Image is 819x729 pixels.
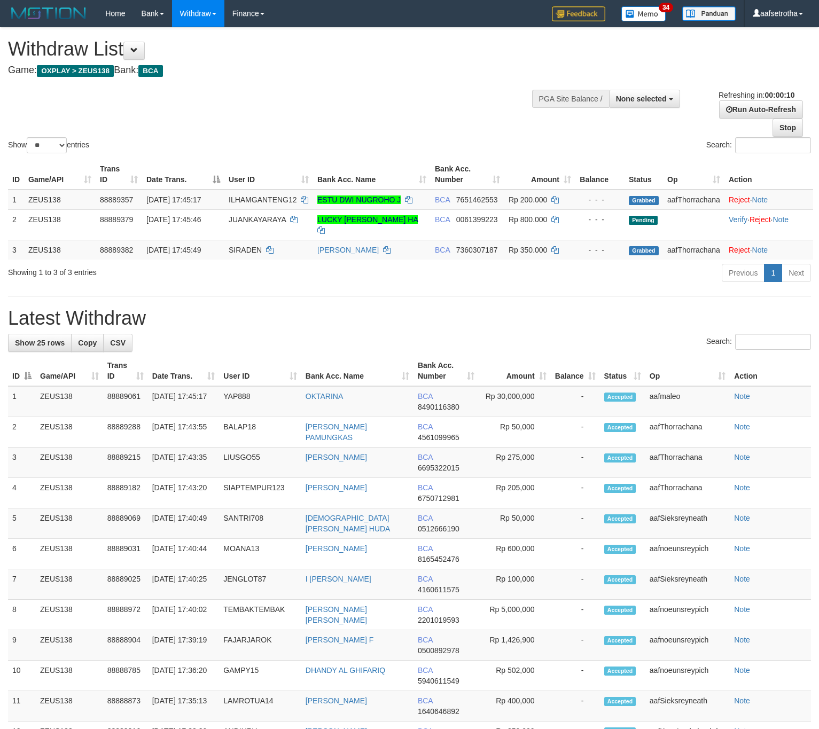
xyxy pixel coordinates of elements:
td: aafSieksreyneath [645,569,730,600]
td: SANTRI708 [219,508,301,539]
span: Accepted [604,606,636,615]
span: Copy 1640646892 to clipboard [418,707,459,716]
td: 88889061 [103,386,148,417]
td: 2 [8,417,36,448]
th: Date Trans.: activate to sort column ascending [148,356,220,386]
span: BCA [418,514,433,522]
td: · [724,190,813,210]
th: User ID: activate to sort column ascending [219,356,301,386]
a: Note [734,575,750,583]
td: aafnoeunsreypich [645,630,730,661]
span: OXPLAY > ZEUS138 [37,65,114,77]
td: - [551,691,600,722]
td: ZEUS138 [36,661,103,691]
th: Amount: activate to sort column ascending [479,356,551,386]
a: Note [734,514,750,522]
th: Game/API: activate to sort column ascending [36,356,103,386]
th: Bank Acc. Name: activate to sort column ascending [313,159,431,190]
a: Note [734,696,750,705]
span: BCA [418,422,433,431]
a: Note [734,483,750,492]
span: Copy 7360307187 to clipboard [456,246,498,254]
td: - [551,386,600,417]
span: None selected [616,95,667,103]
h1: Latest Withdraw [8,308,811,329]
a: Note [734,453,750,461]
span: Copy [78,339,97,347]
label: Show entries [8,137,89,153]
td: ZEUS138 [36,417,103,448]
h4: Game: Bank: [8,65,535,76]
td: ZEUS138 [24,240,96,260]
td: ZEUS138 [36,600,103,630]
td: Rp 275,000 [479,448,551,478]
td: [DATE] 17:40:44 [148,539,220,569]
span: JUANKAYARAYA [229,215,286,224]
a: Note [752,246,768,254]
a: ESTU DWI NUGROHO J [317,195,401,204]
span: Accepted [604,697,636,706]
td: ZEUS138 [24,209,96,240]
a: Run Auto-Refresh [719,100,803,119]
a: Note [773,215,789,224]
img: MOTION_logo.png [8,5,89,21]
td: GAMPY15 [219,661,301,691]
span: BCA [418,636,433,644]
th: Balance [575,159,625,190]
td: 88888873 [103,691,148,722]
span: BCA [418,575,433,583]
a: [PERSON_NAME] F [306,636,374,644]
td: LAMROTUA14 [219,691,301,722]
span: Grabbed [629,196,659,205]
a: I [PERSON_NAME] [306,575,371,583]
td: SIAPTEMPUR123 [219,478,301,508]
td: ZEUS138 [36,539,103,569]
span: BCA [435,246,450,254]
strong: 00:00:10 [765,91,794,99]
th: Bank Acc. Number: activate to sort column ascending [431,159,504,190]
th: Bank Acc. Name: activate to sort column ascending [301,356,414,386]
span: Rp 800.000 [509,215,547,224]
td: 11 [8,691,36,722]
td: · [724,240,813,260]
span: Copy 4561099965 to clipboard [418,433,459,442]
span: Copy 7651462553 to clipboard [456,195,498,204]
a: CSV [103,334,132,352]
span: 34 [659,3,673,12]
a: Note [752,195,768,204]
td: 3 [8,448,36,478]
td: 5 [8,508,36,539]
td: YAP888 [219,386,301,417]
a: Show 25 rows [8,334,72,352]
td: 4 [8,478,36,508]
td: Rp 50,000 [479,508,551,539]
span: 88889357 [100,195,133,204]
span: SIRADEN [229,246,262,254]
label: Search: [706,334,811,350]
span: Copy 6695322015 to clipboard [418,464,459,472]
th: Status: activate to sort column ascending [600,356,645,386]
td: 88889025 [103,569,148,600]
th: Game/API: activate to sort column ascending [24,159,96,190]
a: [PERSON_NAME] [306,544,367,553]
td: Rp 50,000 [479,417,551,448]
span: BCA [435,195,450,204]
a: Note [734,422,750,431]
span: BCA [138,65,162,77]
span: Accepted [604,667,636,676]
div: - - - [580,245,620,255]
td: aafThorrachana [663,190,724,210]
a: Note [734,605,750,614]
th: Trans ID: activate to sort column ascending [103,356,148,386]
span: BCA [418,483,433,492]
th: Action [724,159,813,190]
th: Op: activate to sort column ascending [663,159,724,190]
div: - - - [580,194,620,205]
td: - [551,569,600,600]
span: Copy 8490116380 to clipboard [418,403,459,411]
td: Rp 600,000 [479,539,551,569]
td: 88889215 [103,448,148,478]
td: 2 [8,209,24,240]
span: Copy 6750712981 to clipboard [418,494,459,503]
span: Accepted [604,423,636,432]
